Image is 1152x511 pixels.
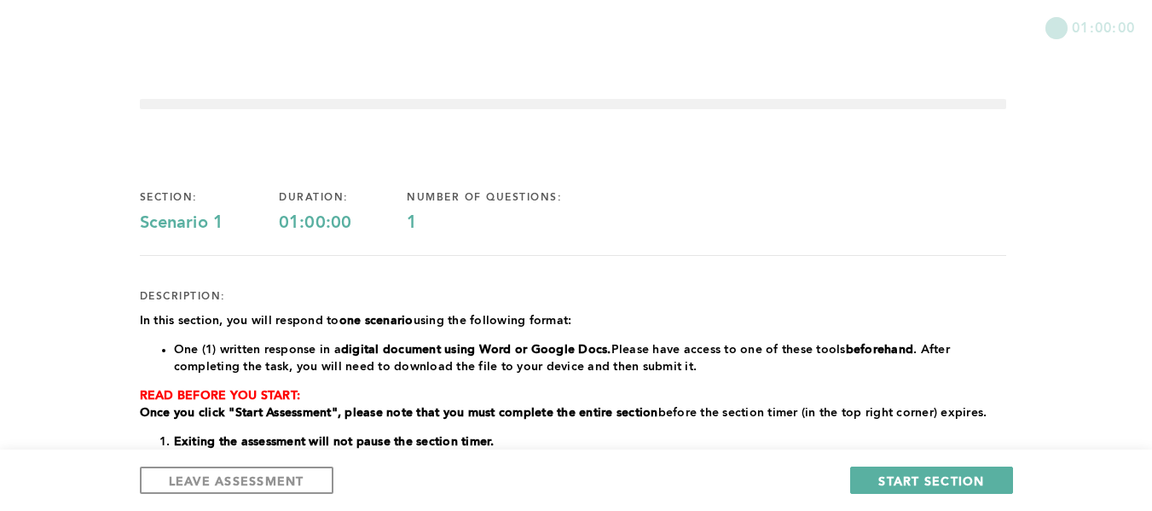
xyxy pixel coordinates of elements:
span: 01:00:00 [1072,17,1135,37]
div: duration: [279,191,407,205]
strong: beforehand [846,344,914,356]
button: START SECTION [850,467,1012,494]
span: using the following format: [414,315,572,327]
p: before the section timer (in the top right corner) expires. [140,404,1006,421]
span: LEAVE ASSESSMENT [169,473,304,489]
div: 01:00:00 [279,213,407,234]
div: 1 [407,213,617,234]
strong: READ BEFORE YOU START: [140,390,301,402]
li: One (1) written response in a Please have access to one of these tools . After completing the tas... [174,341,1006,375]
strong: Once you click "Start Assessment", please note that you must complete the entire section [140,407,658,419]
div: description: [140,290,226,304]
strong: one scenario [339,315,414,327]
span: In this section, you will respond to [140,315,339,327]
div: number of questions: [407,191,617,205]
strong: digital document using Word or Google Docs. [341,344,611,356]
div: Scenario 1 [140,213,280,234]
strong: Exiting the assessment will not pause the section timer. [174,436,495,448]
span: START SECTION [878,473,984,489]
button: LEAVE ASSESSMENT [140,467,333,494]
div: section: [140,191,280,205]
